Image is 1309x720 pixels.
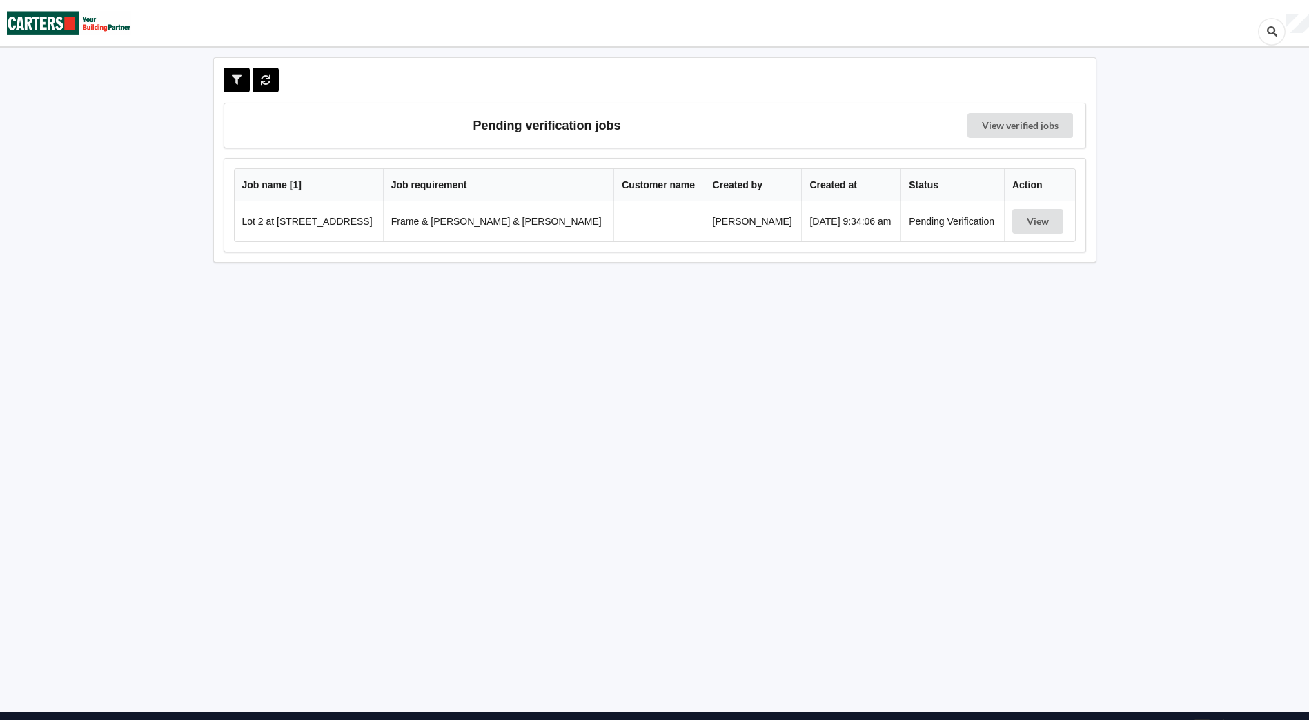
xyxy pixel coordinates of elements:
th: Customer name [613,169,704,201]
button: View [1012,209,1063,234]
td: Frame & [PERSON_NAME] & [PERSON_NAME] [383,201,613,241]
th: Created at [801,169,900,201]
h3: Pending verification jobs [234,113,860,138]
a: View verified jobs [967,113,1073,138]
th: Job name [ 1 ] [235,169,383,201]
div: User Profile [1286,14,1309,34]
a: View [1012,216,1066,227]
th: Job requirement [383,169,613,201]
td: Lot 2 at [STREET_ADDRESS] [235,201,383,241]
td: [PERSON_NAME] [705,201,802,241]
th: Status [900,169,1004,201]
td: [DATE] 9:34:06 am [801,201,900,241]
th: Created by [705,169,802,201]
td: Pending Verification [900,201,1004,241]
img: Carters [7,1,131,46]
th: Action [1004,169,1075,201]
